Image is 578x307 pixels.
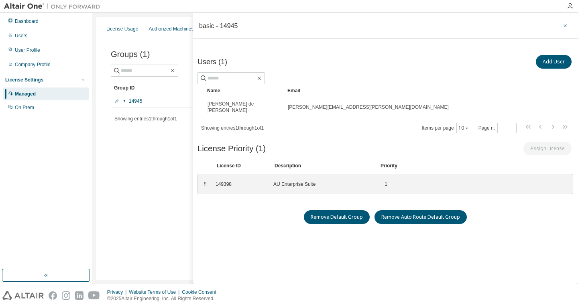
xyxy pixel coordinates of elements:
[106,26,138,32] div: License Usage
[217,163,265,169] div: License ID
[374,210,467,224] button: Remove Auto Route Default Group
[208,101,281,114] span: [PERSON_NAME] de [PERSON_NAME]
[107,295,221,302] p: © 2025 Altair Engineering, Inc. All Rights Reserved.
[75,291,83,300] img: linkedin.svg
[15,61,51,68] div: Company Profile
[287,84,553,97] div: Email
[523,142,572,155] button: Assign License
[199,22,238,29] div: basic - 14945
[536,55,572,69] button: Add User
[15,33,27,39] div: Users
[288,104,449,110] span: [PERSON_NAME][EMAIL_ADDRESS][PERSON_NAME][DOMAIN_NAME]
[478,123,517,133] span: Page n.
[422,123,471,133] span: Items per page
[149,26,193,32] div: Authorized Machines
[114,116,177,122] span: Showing entries 1 through 1 of 1
[182,289,221,295] div: Cookie Consent
[114,98,142,104] a: 14945
[114,81,188,94] div: Group ID
[5,77,43,83] div: License Settings
[111,50,150,59] span: Groups (1)
[15,47,40,53] div: User Profile
[304,210,370,224] button: Remove Default Group
[15,104,34,111] div: On Prem
[273,181,370,187] div: AU Enterprise Suite
[129,289,182,295] div: Website Terms of Use
[197,144,266,153] span: License Priority (1)
[2,291,44,300] img: altair_logo.svg
[203,181,208,187] div: ⠿
[107,289,129,295] div: Privacy
[62,291,70,300] img: instagram.svg
[275,163,371,169] div: Description
[15,91,36,97] div: Managed
[88,291,100,300] img: youtube.svg
[197,58,227,66] span: Users (1)
[458,125,469,131] button: 10
[207,84,281,97] div: Name
[49,291,57,300] img: facebook.svg
[4,2,104,10] img: Altair One
[216,181,264,187] div: 149398
[201,125,264,131] span: Showing entries 1 through 1 of 1
[379,181,387,187] div: 1
[15,18,39,24] div: Dashboard
[381,163,397,169] div: Priority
